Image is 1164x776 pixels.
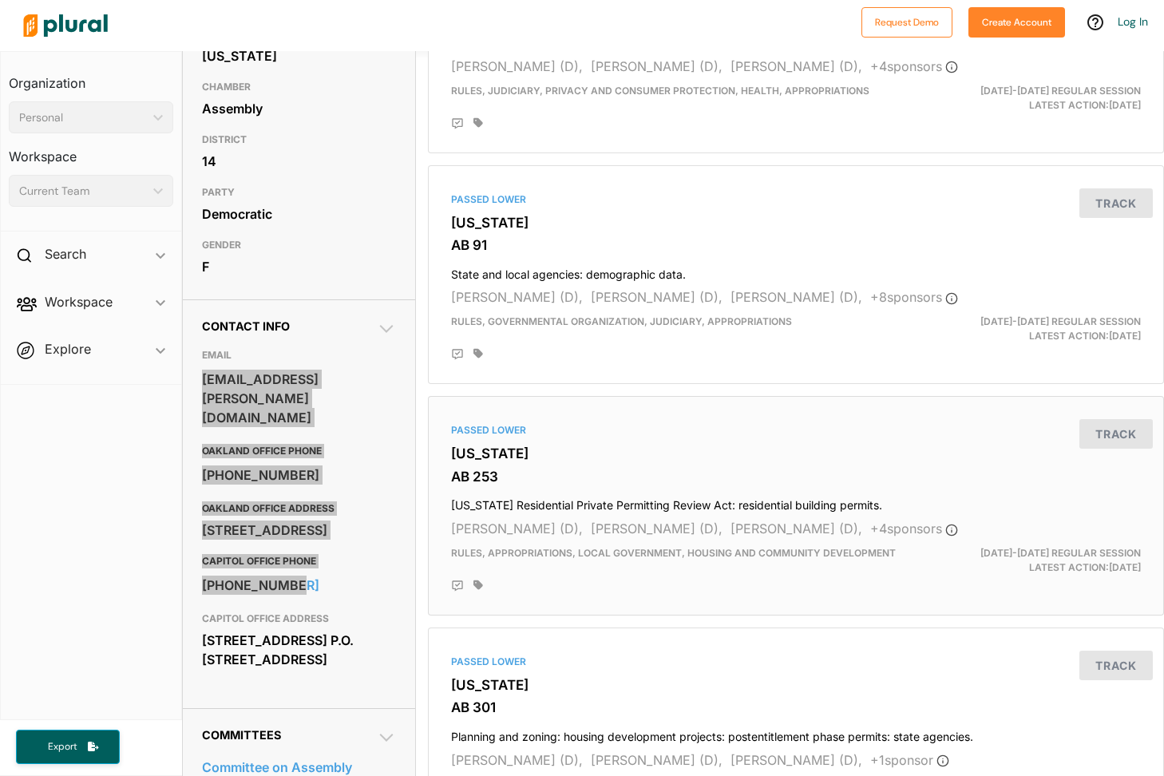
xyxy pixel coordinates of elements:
span: [PERSON_NAME] (D), [451,58,583,74]
div: Add tags [473,348,483,359]
div: Latest Action: [DATE] [915,84,1153,113]
h3: AB 253 [451,469,1141,485]
button: Track [1079,188,1153,218]
span: [DATE]-[DATE] Regular Session [980,315,1141,327]
span: + 4 sponsor s [870,58,958,74]
span: + 4 sponsor s [870,521,958,536]
div: Passed Lower [451,655,1141,669]
span: [PERSON_NAME] (D), [730,752,862,768]
button: Track [1079,651,1153,680]
div: Personal [19,109,147,126]
div: Latest Action: [DATE] [915,315,1153,343]
a: Log In [1118,14,1148,29]
h3: GENDER [202,236,395,255]
h4: Planning and zoning: housing development projects: postentitlement phase permits: state agencies. [451,723,1141,744]
span: Rules, Appropriations, Local Government, Housing and Community Development [451,547,896,559]
h3: OAKLAND OFFICE ADDRESS [202,499,395,518]
h3: [US_STATE] [451,445,1141,461]
div: [US_STATE] [202,44,395,68]
h3: PARTY [202,183,395,202]
div: Add tags [473,117,483,129]
h3: CAPITOL OFFICE PHONE [202,552,395,571]
a: Create Account [968,13,1065,30]
span: [PERSON_NAME] (D), [591,521,723,536]
span: Committees [202,728,281,742]
div: Latest Action: [DATE] [915,546,1153,575]
h4: State and local agencies: demographic data. [451,260,1141,282]
span: [PERSON_NAME] (D), [451,752,583,768]
span: [PERSON_NAME] (D), [451,289,583,305]
button: Request Demo [861,7,952,38]
h3: CAPITOL OFFICE ADDRESS [202,609,395,628]
span: [PERSON_NAME] (D), [591,289,723,305]
h3: CHAMBER [202,77,395,97]
span: [PERSON_NAME] (D), [730,289,862,305]
span: [PERSON_NAME] (D), [730,521,862,536]
a: Request Demo [861,13,952,30]
span: Rules, Governmental Organization, Judiciary, Appropriations [451,315,792,327]
h3: [US_STATE] [451,215,1141,231]
span: [DATE]-[DATE] Regular Session [980,547,1141,559]
div: Passed Lower [451,423,1141,437]
div: [STREET_ADDRESS] [202,518,395,542]
h3: AB 91 [451,237,1141,253]
h3: DISTRICT [202,130,395,149]
span: [PERSON_NAME] (D), [451,521,583,536]
a: [PHONE_NUMBER] [202,573,395,597]
div: Add Position Statement [451,117,464,130]
span: + 1 sponsor [870,752,949,768]
span: [DATE]-[DATE] Regular Session [980,85,1141,97]
h3: Workspace [9,133,173,168]
h3: Organization [9,60,173,95]
button: Create Account [968,7,1065,38]
button: Track [1079,419,1153,449]
div: Passed Lower [451,192,1141,207]
button: Export [16,730,120,764]
span: Rules, Judiciary, Privacy and Consumer Protection, Health, Appropriations [451,85,869,97]
div: Assembly [202,97,395,121]
div: Add tags [473,580,483,591]
h3: OAKLAND OFFICE PHONE [202,441,395,461]
div: Democratic [202,202,395,226]
span: + 8 sponsor s [870,289,958,305]
span: [PERSON_NAME] (D), [591,752,723,768]
span: Contact Info [202,319,290,333]
h4: [US_STATE] Residential Private Permitting Review Act: residential building permits. [451,491,1141,513]
span: Export [37,740,88,754]
h3: AB 301 [451,699,1141,715]
h2: Search [45,245,86,263]
div: 14 [202,149,395,173]
div: [STREET_ADDRESS] P.O. [STREET_ADDRESS] [202,628,395,671]
div: Add Position Statement [451,580,464,592]
span: [PERSON_NAME] (D), [730,58,862,74]
h3: EMAIL [202,346,395,365]
a: [PHONE_NUMBER] [202,463,395,487]
div: Add Position Statement [451,348,464,361]
span: [PERSON_NAME] (D), [591,58,723,74]
a: [EMAIL_ADDRESS][PERSON_NAME][DOMAIN_NAME] [202,367,395,430]
h3: [US_STATE] [451,677,1141,693]
div: Current Team [19,183,147,200]
div: F [202,255,395,279]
